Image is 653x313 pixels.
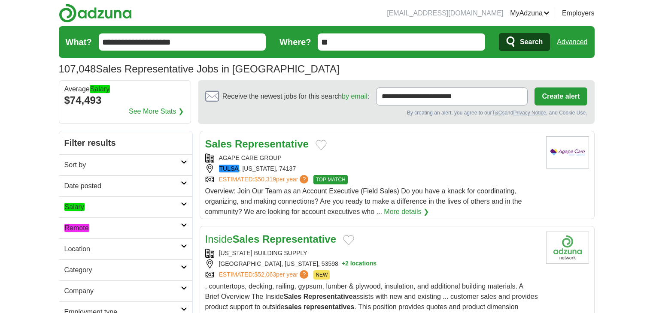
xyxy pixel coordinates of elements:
span: ? [300,175,308,184]
a: ESTIMATED:$52,063per year? [219,270,310,280]
a: [US_STATE] BUILDING SUPPLY [219,250,307,256]
div: By creating an alert, you agree to our and , and Cookie Use. [205,109,587,117]
label: What? [66,36,92,48]
em: Remote [64,224,89,232]
span: ? [300,270,308,279]
span: $52,063 [254,271,276,278]
a: Employers [562,8,595,18]
h2: Category [64,265,181,275]
img: Wisconsin Building Supply logo [546,232,589,264]
button: Create alert [535,87,587,105]
img: Adzuna logo [59,3,132,23]
a: Category [59,259,192,280]
a: Company [59,280,192,301]
div: Average [64,86,185,93]
button: Add to favorite jobs [316,140,327,150]
a: Sales Representative [205,138,309,150]
span: 107,048 [59,61,96,77]
button: Search [499,33,550,51]
strong: Sales [233,233,260,245]
a: InsideSales Representative [205,233,337,245]
strong: Representative [304,293,353,300]
span: $50,319 [254,176,276,183]
a: Date posted [59,175,192,196]
a: AGAPE CARE GROUP [219,154,282,161]
li: [EMAIL_ADDRESS][DOMAIN_NAME] [387,8,503,18]
a: Advanced [557,33,587,51]
strong: Sales [283,293,301,300]
em: Salary [90,85,110,93]
strong: Representative [235,138,309,150]
strong: Representative [262,233,336,245]
h2: Company [64,286,181,296]
span: Receive the newest jobs for this search : [222,91,369,102]
a: Remote [59,217,192,238]
span: + [342,259,345,268]
em: TULSA [219,165,239,172]
label: Where? [279,36,311,48]
div: $74,493 [64,93,185,108]
span: NEW [313,270,330,280]
button: Add to favorite jobs [343,235,354,245]
strong: Sales [205,138,232,150]
h2: Filter results [59,131,192,154]
a: More details ❯ [384,207,429,217]
h2: Sort by [64,160,181,170]
div: [GEOGRAPHIC_DATA], [US_STATE], 53598 [205,259,539,268]
h2: Location [64,244,181,254]
button: +2 locations [342,259,377,268]
a: ESTIMATED:$50,319per year? [219,175,310,184]
h2: Date posted [64,181,181,191]
a: See More Stats ❯ [129,106,184,117]
span: Search [520,33,543,51]
em: Salary [64,203,85,211]
a: Location [59,238,192,259]
h1: Sales Representative Jobs in [GEOGRAPHIC_DATA] [59,63,340,75]
a: Privacy Notice [513,110,546,116]
strong: sales [285,303,302,310]
span: Overview: Join Our Team as an Account Executive (Field Sales) Do you have a knack for coordinatin... [205,187,522,215]
a: Sort by [59,154,192,175]
span: TOP MATCH [313,175,347,184]
a: T&Cs [492,110,504,116]
img: Agape Care Group logo [546,136,589,169]
div: , [US_STATE], 74137 [205,164,539,173]
strong: representatives [304,303,354,310]
a: by email [342,93,368,100]
a: Salary [59,196,192,217]
a: MyAdzuna [510,8,550,18]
